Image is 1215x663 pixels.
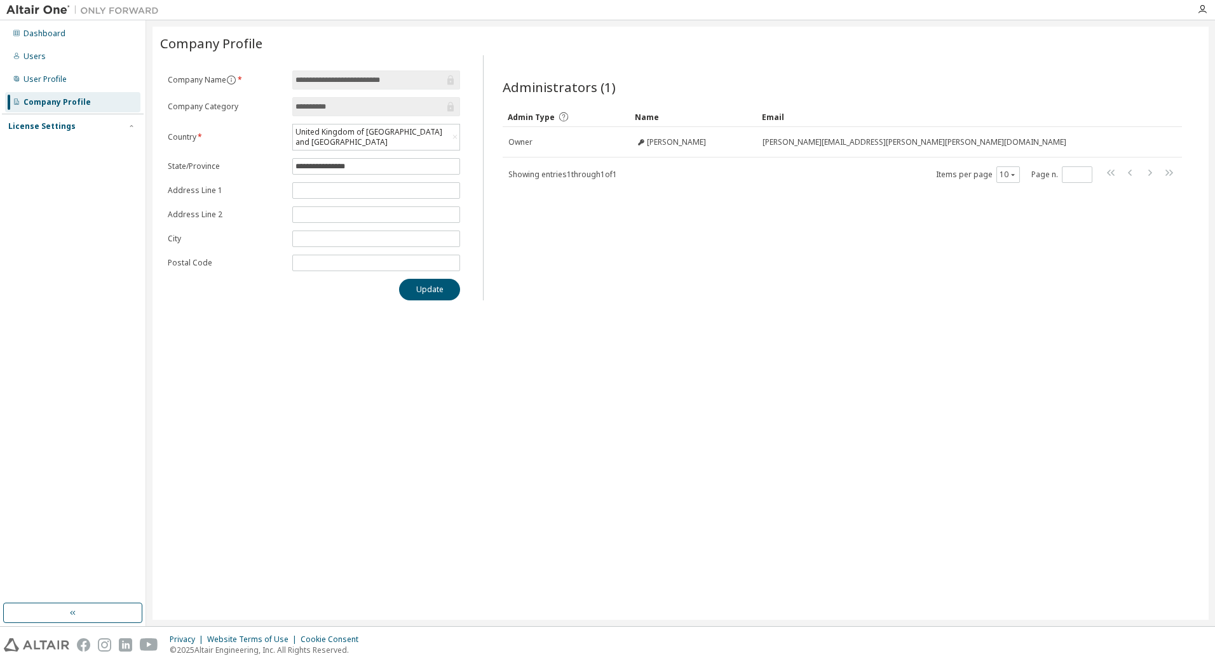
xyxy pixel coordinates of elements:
[24,97,91,107] div: Company Profile
[168,185,285,196] label: Address Line 1
[168,132,285,142] label: Country
[399,279,460,300] button: Update
[140,638,158,652] img: youtube.svg
[6,4,165,17] img: Altair One
[168,102,285,112] label: Company Category
[647,137,706,147] span: [PERSON_NAME]
[24,51,46,62] div: Users
[508,137,533,147] span: Owner
[160,34,262,52] span: Company Profile
[168,75,285,85] label: Company Name
[24,29,65,39] div: Dashboard
[77,638,90,652] img: facebook.svg
[168,161,285,171] label: State/Province
[119,638,132,652] img: linkedin.svg
[168,234,285,244] label: City
[508,169,617,180] span: Showing entries 1 through 1 of 1
[24,74,67,84] div: User Profile
[1000,170,1017,180] button: 10
[1031,166,1092,183] span: Page n.
[301,634,366,645] div: Cookie Consent
[98,638,111,652] img: instagram.svg
[293,124,459,150] div: United Kingdom of [GEOGRAPHIC_DATA] and [GEOGRAPHIC_DATA]
[503,78,616,96] span: Administrators (1)
[763,137,1066,147] span: [PERSON_NAME][EMAIL_ADDRESS][PERSON_NAME][PERSON_NAME][DOMAIN_NAME]
[508,112,555,123] span: Admin Type
[170,645,366,655] p: © 2025 Altair Engineering, Inc. All Rights Reserved.
[4,638,69,652] img: altair_logo.svg
[226,75,236,85] button: information
[207,634,301,645] div: Website Terms of Use
[936,166,1020,183] span: Items per page
[294,125,449,149] div: United Kingdom of [GEOGRAPHIC_DATA] and [GEOGRAPHIC_DATA]
[8,121,76,131] div: License Settings
[635,107,752,127] div: Name
[168,210,285,220] label: Address Line 2
[170,634,207,645] div: Privacy
[168,258,285,268] label: Postal Code
[762,107,1146,127] div: Email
